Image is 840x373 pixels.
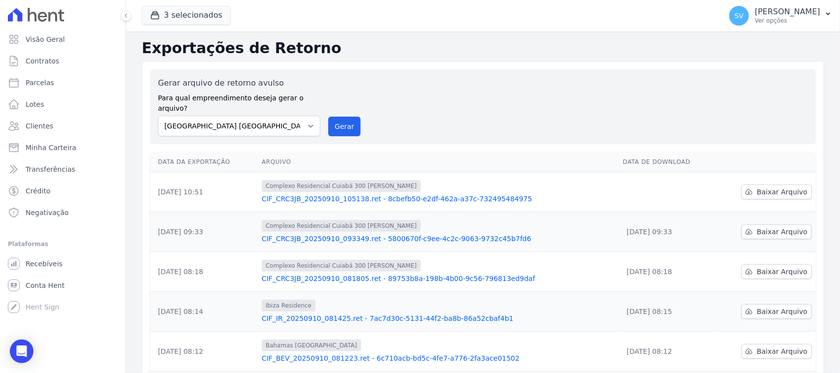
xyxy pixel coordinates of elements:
[262,180,421,192] span: Complexo Residencial Cuiabá 300 [PERSON_NAME]
[26,259,62,269] span: Recebíveis
[262,220,421,232] span: Complexo Residencial Cuiabá 300 [PERSON_NAME]
[742,304,812,319] a: Baixar Arquivo
[4,203,122,222] a: Negativação
[26,143,76,153] span: Minha Carteira
[150,252,258,292] td: [DATE] 08:18
[4,51,122,71] a: Contratos
[4,30,122,49] a: Visão Geral
[742,344,812,359] a: Baixar Arquivo
[735,12,744,19] span: SV
[262,274,615,283] a: CIF_CRC3JB_20250910_081805.ret - 89753b8a-198b-4b00-9c56-796813ed9daf
[4,254,122,274] a: Recebíveis
[26,99,44,109] span: Lotes
[150,212,258,252] td: [DATE] 09:33
[4,94,122,114] a: Lotes
[262,234,615,244] a: CIF_CRC3JB_20250910_093349.ret - 5800670f-c9ee-4c2c-9063-9732c45b7fd6
[619,212,716,252] td: [DATE] 09:33
[757,267,808,277] span: Baixar Arquivo
[26,186,51,196] span: Crédito
[742,224,812,239] a: Baixar Arquivo
[4,276,122,295] a: Conta Hent
[26,280,64,290] span: Conta Hent
[619,292,716,332] td: [DATE] 08:15
[150,152,258,172] th: Data da Exportação
[262,194,615,204] a: CIF_CRC3JB_20250910_105138.ret - 8cbefb50-e2df-462a-a37c-732495484975
[4,181,122,201] a: Crédito
[158,77,320,89] label: Gerar arquivo de retorno avulso
[755,17,820,25] p: Ver opções
[26,56,59,66] span: Contratos
[742,264,812,279] a: Baixar Arquivo
[262,260,421,272] span: Complexo Residencial Cuiabá 300 [PERSON_NAME]
[8,238,118,250] div: Plataformas
[757,346,808,356] span: Baixar Arquivo
[619,332,716,372] td: [DATE] 08:12
[10,340,33,363] div: Open Intercom Messenger
[721,2,840,30] button: SV [PERSON_NAME] Ver opções
[4,159,122,179] a: Transferências
[142,39,824,57] h2: Exportações de Retorno
[150,292,258,332] td: [DATE] 08:14
[142,6,231,25] button: 3 selecionados
[757,227,808,237] span: Baixar Arquivo
[619,252,716,292] td: [DATE] 08:18
[158,89,320,114] label: Para qual empreendimento deseja gerar o arquivo?
[26,78,54,88] span: Parcelas
[26,34,65,44] span: Visão Geral
[26,208,69,218] span: Negativação
[4,138,122,157] a: Minha Carteira
[4,73,122,93] a: Parcelas
[619,152,716,172] th: Data de Download
[262,340,361,351] span: Bahamas [GEOGRAPHIC_DATA]
[262,300,315,311] span: Ibiza Residence
[26,164,75,174] span: Transferências
[742,185,812,199] a: Baixar Arquivo
[262,313,615,323] a: CIF_IR_20250910_081425.ret - 7ac7d30c-5131-44f2-ba8b-86a52cbaf4b1
[26,121,53,131] span: Clientes
[757,307,808,316] span: Baixar Arquivo
[328,117,361,136] button: Gerar
[757,187,808,197] span: Baixar Arquivo
[150,172,258,212] td: [DATE] 10:51
[258,152,619,172] th: Arquivo
[755,7,820,17] p: [PERSON_NAME]
[150,332,258,372] td: [DATE] 08:12
[4,116,122,136] a: Clientes
[262,353,615,363] a: CIF_BEV_20250910_081223.ret - 6c710acb-bd5c-4fe7-a776-2fa3ace01502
